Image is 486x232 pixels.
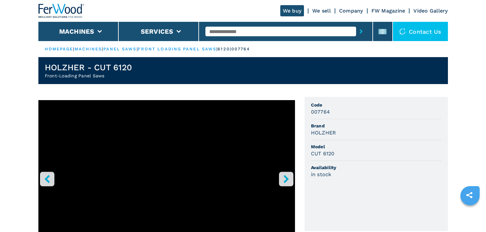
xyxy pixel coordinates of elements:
a: Company [339,8,363,14]
span: | [73,47,74,51]
h2: Front-Loading Panel Saws [45,73,132,79]
p: 6120 | [218,46,231,52]
div: Contact us [393,22,448,41]
h1: HOLZHER - CUT 6120 [45,62,132,73]
span: Model [311,143,442,150]
img: Contact us [399,28,406,35]
span: Code [311,102,442,108]
h3: in stock [311,171,331,178]
button: left-button [40,172,54,186]
button: right-button [279,172,293,186]
button: Services [141,28,173,35]
a: front loading panel saws [138,47,216,51]
iframe: Chat [459,203,481,227]
a: We sell [312,8,331,14]
button: Machines [59,28,94,35]
a: panel saws [103,47,137,51]
a: We buy [280,5,304,16]
a: FW Magazine [371,8,405,14]
span: Availability [311,164,442,171]
img: Ferwood [38,4,84,18]
span: Brand [311,123,442,129]
a: HOMEPAGE [45,47,73,51]
a: machines [75,47,102,51]
a: sharethis [461,187,477,203]
h3: HOLZHER [311,129,336,136]
span: | [216,47,218,51]
a: Video Gallery [413,8,448,14]
h3: CUT 6120 [311,150,335,157]
span: | [102,47,103,51]
p: 007764 [231,46,250,52]
h3: 007764 [311,108,330,116]
button: submit-button [356,24,366,39]
span: | [137,47,138,51]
